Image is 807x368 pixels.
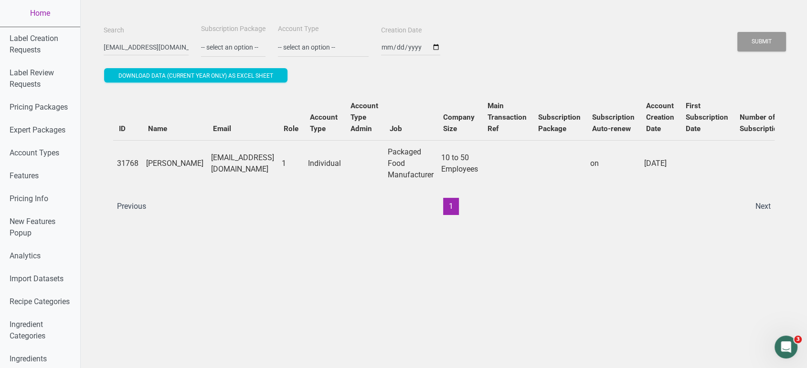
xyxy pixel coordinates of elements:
[686,102,728,133] b: First Subscription Date
[119,124,126,133] b: ID
[118,72,273,79] span: Download data (current year only) as excel sheet
[104,68,287,82] button: Download data (current year only) as excel sheet
[488,102,527,133] b: Main Transaction Ref
[104,26,124,35] label: Search
[443,113,475,133] b: Company Size
[213,124,231,133] b: Email
[148,124,167,133] b: Name
[586,140,640,186] td: on
[384,140,437,186] td: Packaged Food Manufacturer
[310,113,338,133] b: Account Type
[278,24,319,34] label: Account Type
[284,124,298,133] b: Role
[381,26,422,35] label: Creation Date
[390,124,402,133] b: Job
[113,140,142,186] td: 31768
[740,113,786,133] b: Number of Subscriptions
[538,113,581,133] b: Subscription Package
[350,102,378,133] b: Account Type Admin
[775,336,797,358] iframe: Intercom live chat
[104,85,784,225] div: Users
[646,102,674,133] b: Account Creation Date
[592,113,635,133] b: Subscription Auto-renew
[437,140,482,186] td: 10 to 50 Employees
[304,140,345,186] td: Individual
[113,198,775,215] div: Page navigation example
[278,140,304,186] td: 1
[794,336,802,343] span: 3
[207,140,278,186] td: [EMAIL_ADDRESS][DOMAIN_NAME]
[201,24,265,34] label: Subscription Package
[142,140,207,186] td: [PERSON_NAME]
[737,32,786,51] button: Submit
[443,198,459,215] button: 1
[640,140,680,186] td: [DATE]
